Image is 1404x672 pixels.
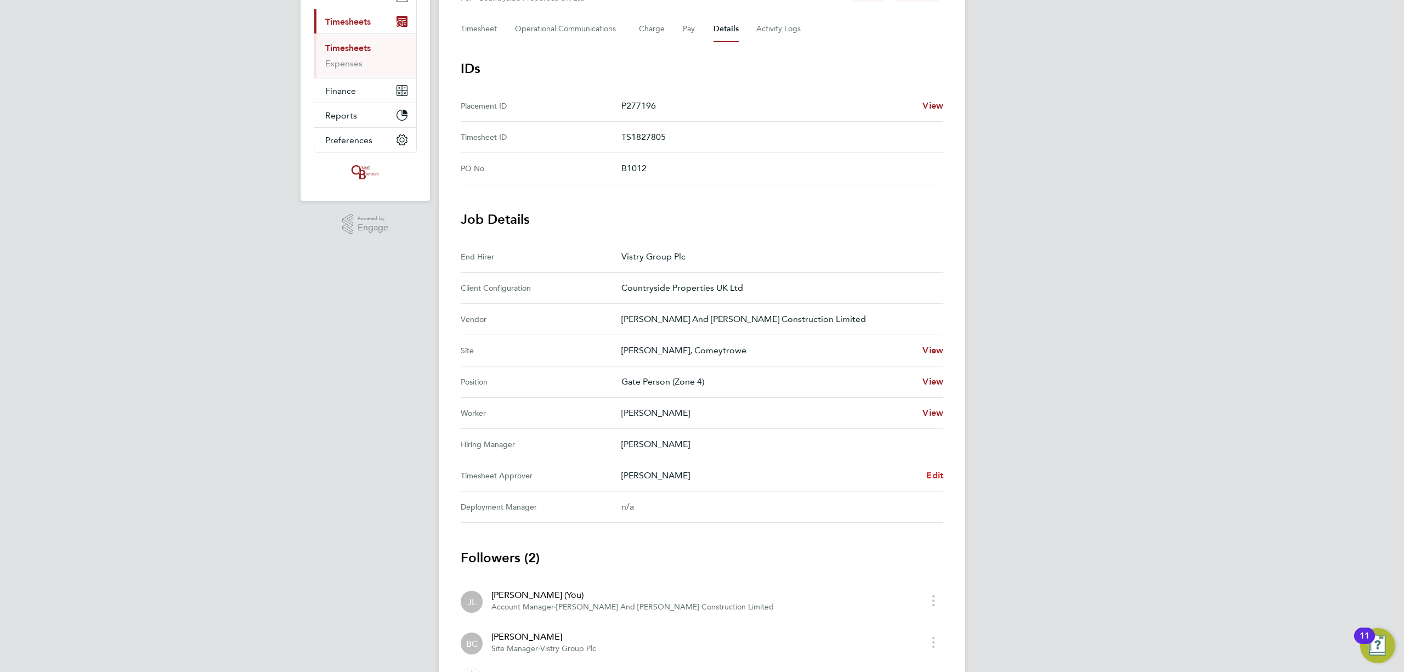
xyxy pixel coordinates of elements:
[461,375,621,388] div: Position
[358,214,388,223] span: Powered by
[639,16,665,42] button: Charge
[538,644,540,653] span: ·
[461,633,483,654] div: Ben Camm
[461,162,621,175] div: PO No
[756,16,802,42] button: Activity Logs
[466,637,478,650] span: BC
[683,16,696,42] button: Pay
[461,469,621,482] div: Timesheet Approver
[314,163,417,181] a: Go to home page
[314,103,416,127] button: Reports
[922,100,943,111] span: View
[325,135,372,145] span: Preferences
[461,591,483,613] div: Jordan Lee (You)
[621,500,926,513] div: n/a
[540,644,596,653] span: Vistry Group Plc
[491,589,774,602] div: [PERSON_NAME] (You)
[491,644,538,653] span: Site Manager
[1360,636,1369,650] div: 11
[342,214,389,235] a: Powered byEngage
[467,596,476,608] span: JL
[924,592,943,609] button: timesheet menu
[554,602,556,612] span: ·
[461,16,497,42] button: Timesheet
[314,9,416,33] button: Timesheets
[461,211,943,228] h3: Job Details
[515,16,621,42] button: Operational Communications
[621,250,935,263] p: Vistry Group Plc
[461,406,621,420] div: Worker
[461,281,621,295] div: Client Configuration
[325,43,371,53] a: Timesheets
[358,223,388,233] span: Engage
[926,470,943,481] span: Edit
[922,344,943,357] a: View
[314,33,416,78] div: Timesheets
[621,469,918,482] p: [PERSON_NAME]
[621,344,914,357] p: [PERSON_NAME], Comeytrowe
[325,58,363,69] a: Expenses
[461,60,943,77] h3: IDs
[621,99,914,112] p: P277196
[621,162,935,175] p: B1012
[922,408,943,418] span: View
[349,163,381,181] img: oneillandbrennan-logo-retina.png
[461,99,621,112] div: Placement ID
[461,131,621,144] div: Timesheet ID
[314,128,416,152] button: Preferences
[922,406,943,420] a: View
[1360,628,1395,663] button: Open Resource Center, 11 new notifications
[461,313,621,326] div: Vendor
[461,344,621,357] div: Site
[922,375,943,388] a: View
[621,406,914,420] p: [PERSON_NAME]
[325,110,357,121] span: Reports
[922,345,943,355] span: View
[461,438,621,451] div: Hiring Manager
[325,16,371,27] span: Timesheets
[491,602,554,612] span: Account Manager
[491,630,596,643] div: [PERSON_NAME]
[314,78,416,103] button: Finance
[924,634,943,651] button: timesheet menu
[461,250,621,263] div: End Hirer
[325,86,356,96] span: Finance
[621,375,914,388] p: Gate Person (Zone 4)
[461,549,943,567] h3: Followers (2)
[922,99,943,112] a: View
[621,281,935,295] p: Countryside Properties UK Ltd
[461,500,621,513] div: Deployment Manager
[922,376,943,387] span: View
[556,602,774,612] span: [PERSON_NAME] And [PERSON_NAME] Construction Limited
[621,131,935,144] p: TS1827805
[714,16,739,42] button: Details
[926,469,943,482] a: Edit
[621,313,935,326] p: [PERSON_NAME] And [PERSON_NAME] Construction Limited
[621,438,935,451] p: [PERSON_NAME]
